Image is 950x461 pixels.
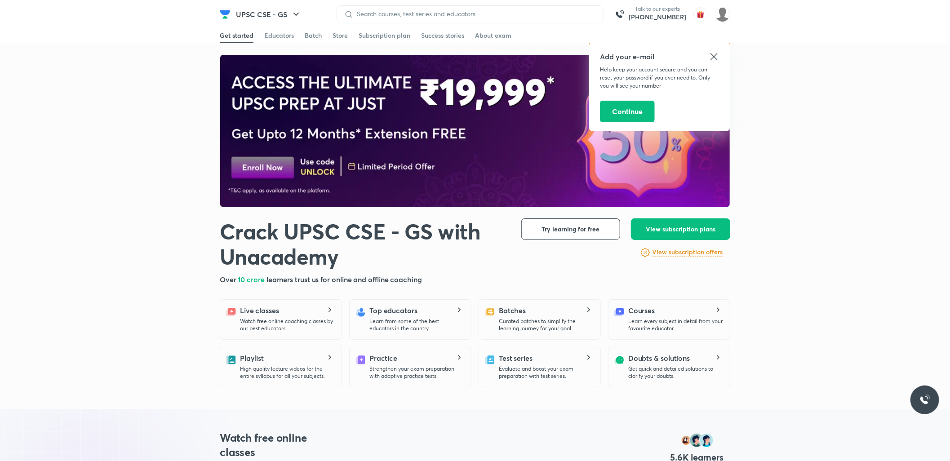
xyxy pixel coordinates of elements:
[333,28,348,43] a: Store
[231,5,307,23] button: UPSC CSE - GS
[240,305,279,316] h5: Live classes
[475,31,511,40] div: About exam
[628,305,655,316] h5: Courses
[653,248,723,257] h6: View subscription offers
[653,247,723,258] a: View subscription offers
[220,31,253,40] div: Get started
[499,318,593,332] p: Curated batches to simplify the learning journey for your goal.
[542,225,600,234] span: Try learning for free
[499,305,526,316] h5: Batches
[240,353,264,363] h5: Playlist
[240,365,334,380] p: High quality lecture videos for the entire syllabus for all your subjects.
[919,395,930,405] img: ttu
[369,365,464,380] p: Strengthen your exam preparation with adaptive practice tests.
[628,365,723,380] p: Get quick and detailed solutions to clarify your doubts.
[220,430,324,459] h3: Watch free online classes
[715,7,730,22] img: Vishwas
[499,365,593,380] p: Evaluate and boost your exam preparation with test series.
[693,7,708,22] img: avatar
[264,28,294,43] a: Educators
[369,305,417,316] h5: Top educators
[646,225,715,234] span: View subscription plans
[266,275,422,284] span: learners trust us for online and offline coaching
[611,5,629,23] img: call-us
[305,31,322,40] div: Batch
[521,218,620,240] button: Try learning for free
[631,218,730,240] button: View subscription plans
[220,9,231,20] img: Company Logo
[600,66,719,90] p: Help keep your account secure and you can reset your password if you ever need to. Only you will ...
[220,28,253,43] a: Get started
[421,28,464,43] a: Success stories
[359,31,410,40] div: Subscription plan
[369,353,397,363] h5: Practice
[421,31,464,40] div: Success stories
[628,353,690,363] h5: Doubts & solutions
[369,318,464,332] p: Learn from some of the best educators in the country.
[333,31,348,40] div: Store
[499,353,533,363] h5: Test series
[600,101,655,122] button: Continue
[359,28,410,43] a: Subscription plan
[475,28,511,43] a: About exam
[305,28,322,43] a: Batch
[600,51,719,62] h5: Add your e-mail
[629,5,686,13] p: Talk to our experts
[264,31,294,40] div: Educators
[628,318,723,332] p: Learn every subject in detail from your favourite educator.
[220,275,238,284] span: Over
[629,13,686,22] a: [PHONE_NUMBER]
[240,318,334,332] p: Watch free online coaching classes by our best educators.
[353,10,596,18] input: Search courses, test series and educators
[238,275,266,284] span: 10 crore
[220,218,507,269] h1: Crack UPSC CSE - GS with Unacademy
